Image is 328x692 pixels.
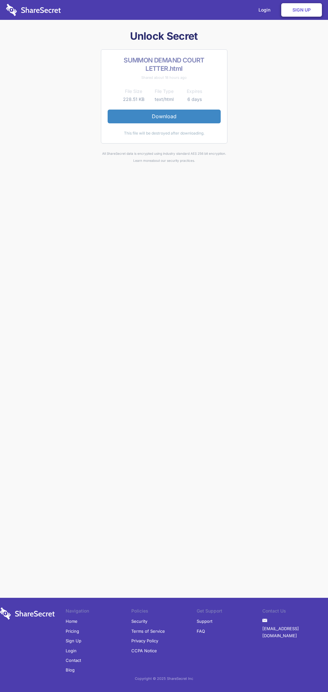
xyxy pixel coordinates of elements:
[66,636,81,646] a: Sign Up
[66,665,75,675] a: Blog
[131,616,147,626] a: Security
[66,646,77,655] a: Login
[131,646,157,655] a: CCPA Notice
[6,4,61,16] img: logo-wordmark-white-trans-d4663122ce5f474addd5e946df7df03e33cb6a1c49d2221995e7729f52c070b2.svg
[149,87,179,95] th: File Type
[131,626,165,636] a: Terms of Service
[119,95,149,103] td: 228.51 KB
[197,626,205,636] a: FAQ
[108,56,221,73] h2: SUMMON DEMAND COURT LETTER.html
[131,607,197,616] li: Policies
[262,624,328,641] a: [EMAIL_ADDRESS][DOMAIN_NAME]
[119,87,149,95] th: File Size
[66,655,81,665] a: Contact
[281,3,322,17] a: Sign Up
[108,110,221,123] a: Download
[262,607,328,616] li: Contact Us
[197,607,262,616] li: Get Support
[197,616,212,626] a: Support
[131,636,158,646] a: Privacy Policy
[66,616,78,626] a: Home
[108,74,221,81] div: Shared about 18 hours ago
[133,159,151,162] a: Learn more
[108,130,221,137] div: This file will be destroyed after downloading.
[66,626,79,636] a: Pricing
[179,87,210,95] th: Expires
[149,95,179,103] td: text/html
[66,607,131,616] li: Navigation
[179,95,210,103] td: 6 days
